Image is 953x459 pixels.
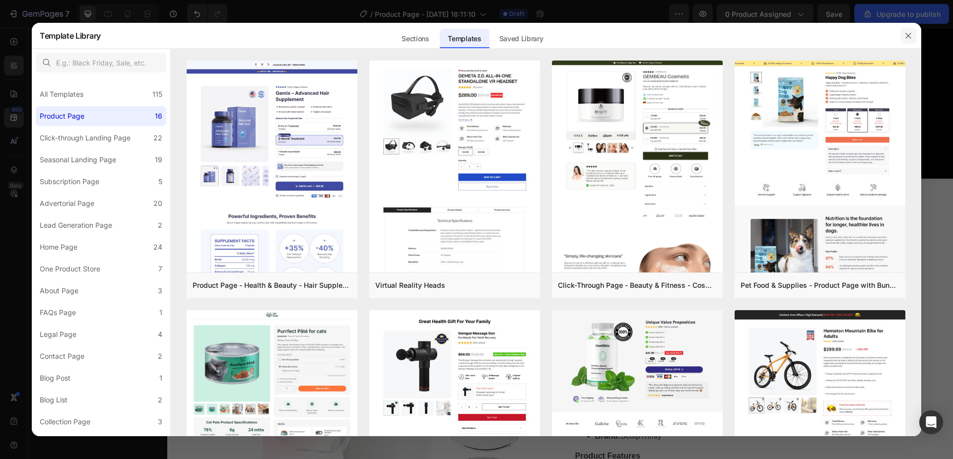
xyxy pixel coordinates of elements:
[408,424,474,432] strong: Product Features
[40,88,83,100] div: All Templates
[40,416,90,428] div: Collection Page
[158,176,162,188] div: 5
[40,372,70,384] div: Blog Post
[428,367,691,379] li: Battery Powered
[375,279,445,291] div: Virtual Reality Heads
[108,67,154,83] div: Overview
[40,328,76,340] div: Legal Page
[468,313,515,319] p: No compare price
[919,410,943,434] div: Open Intercom Messenger
[40,394,68,406] div: Blog List
[428,391,691,402] li: 11.2 ounces
[40,197,94,209] div: Advertorial Page
[159,307,162,319] div: 1
[409,234,690,250] p: For Muscle Pain Relief Recovery
[96,158,690,181] p: Great Health Gift For Your Family
[158,285,162,297] div: 3
[449,62,477,89] img: Body Smart Scraping - 3 in 1 Body Sculpting Machine - Best Cellulite Removal Machine- Body Sculpt...
[408,304,460,327] div: $121.05
[428,368,483,377] strong: Power Source:
[40,23,101,49] h2: Template Library
[428,402,691,414] li: SculpTrimly
[428,380,461,389] strong: Material:
[485,129,516,143] div: $134.50
[626,69,660,81] div: Buy Now
[95,62,167,89] a: Overview
[428,355,691,367] li: Arm, Face, Legs, Stomach, Thigh
[40,241,77,253] div: Home Page
[40,350,84,362] div: Contact Page
[40,176,99,188] div: Subscription Page
[524,133,571,139] p: No compare price
[40,219,112,231] div: Lead Generation Page
[155,154,162,166] div: 19
[159,372,162,384] div: 1
[40,263,100,275] div: One Product Store
[195,67,253,83] div: Description
[40,132,131,144] div: Click-through Landing Page
[158,328,162,340] div: 4
[158,416,162,428] div: 3
[155,110,162,122] div: 16
[182,62,266,89] a: Description
[741,279,899,291] div: Pet Food & Supplies - Product Page with Bundle
[408,336,476,345] strong: Product Overview
[596,311,629,320] p: No discount
[36,53,166,72] input: E.g.: Black Friday, Sale, etc.
[428,379,691,391] li: Plastic
[193,279,351,291] div: Product Page - Health & Beauty - Hair Supplement
[40,307,76,319] div: FAQs Page
[158,350,162,362] div: 2
[440,29,489,49] div: Templates
[153,241,162,253] div: 24
[394,29,437,49] div: Sections
[40,154,116,166] div: Seasonal Landing Page
[428,392,476,400] strong: Item Weight:
[152,88,162,100] div: 115
[40,285,78,297] div: About Page
[471,259,518,271] p: (224 reviews)
[596,64,690,87] button: Buy Now
[158,219,162,231] div: 2
[408,210,691,233] h2: 3-in-1 Adjustable Body Sculpting Machine
[40,110,84,122] div: Product Page
[293,67,335,83] div: Reviews
[428,404,454,412] strong: Brand:
[558,279,717,291] div: Click-Through Page - Beauty & Fitness - Cosmetic
[158,394,162,406] div: 2
[153,132,162,144] div: 22
[153,197,162,209] div: 20
[428,356,458,365] strong: Use for:
[158,263,162,275] div: 7
[491,29,551,49] div: Saved Library
[485,8,580,129] h2: Body Smart Scraping - 3 in 1 Body Sculpting Machine - Best [MEDICAL_DATA] Removal Machine- Body S...
[280,62,347,89] a: Reviews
